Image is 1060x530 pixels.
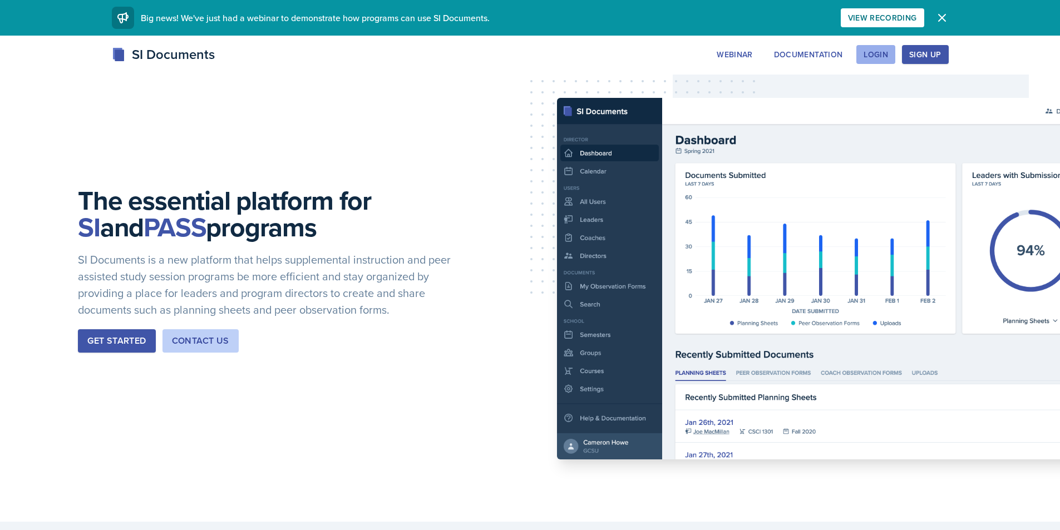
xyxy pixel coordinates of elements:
[709,45,760,64] button: Webinar
[902,45,948,64] button: Sign Up
[856,45,895,64] button: Login
[767,45,850,64] button: Documentation
[909,50,941,59] div: Sign Up
[141,12,490,24] span: Big news! We've just had a webinar to demonstrate how programs can use SI Documents.
[78,329,155,353] button: Get Started
[87,334,146,348] div: Get Started
[162,329,239,353] button: Contact Us
[172,334,229,348] div: Contact Us
[112,44,215,65] div: SI Documents
[717,50,752,59] div: Webinar
[841,8,924,27] button: View Recording
[774,50,843,59] div: Documentation
[864,50,888,59] div: Login
[848,13,917,22] div: View Recording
